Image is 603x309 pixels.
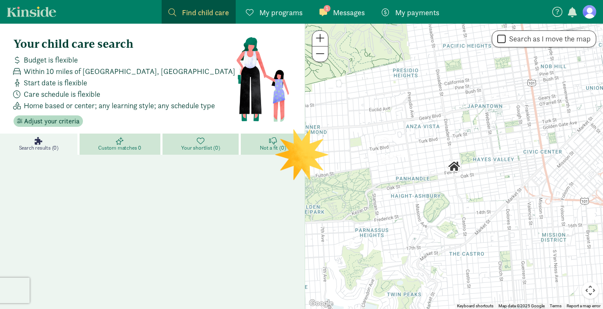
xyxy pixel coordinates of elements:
a: Kinside [7,6,56,17]
img: Google [307,298,335,309]
span: Start date is flexible [24,77,87,88]
span: Custom matches 0 [98,145,141,151]
button: Keyboard shortcuts [457,303,493,309]
a: Not a fit (0) [241,134,305,155]
span: Search results (0) [19,145,58,151]
span: Within 10 miles of [GEOGRAPHIC_DATA], [GEOGRAPHIC_DATA] [24,66,235,77]
button: Adjust your criteria [14,115,83,127]
span: Your shortlist (0) [181,145,220,151]
a: Your shortlist (0) [162,134,241,155]
span: Map data ©2025 Google [498,304,545,308]
span: Not a fit (0) [260,145,286,151]
span: Messages [333,7,365,18]
span: Home based or center; any learning style; any schedule type [24,100,215,111]
div: Click to see details [447,159,461,174]
span: My payments [395,7,439,18]
a: Custom matches 0 [80,134,162,155]
a: Report a map error [567,304,600,308]
span: Find child care [182,7,229,18]
h4: Your child care search [14,37,236,51]
label: Search as I move the map [506,34,591,44]
span: Adjust your criteria [24,116,80,126]
span: Budget is flexible [24,54,78,66]
a: Terms (opens in new tab) [550,304,562,308]
span: 1 [324,5,330,12]
span: Care schedule is flexible [24,88,100,100]
span: My programs [259,7,303,18]
button: Map camera controls [582,282,599,299]
a: Open this area in Google Maps (opens a new window) [307,298,335,309]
